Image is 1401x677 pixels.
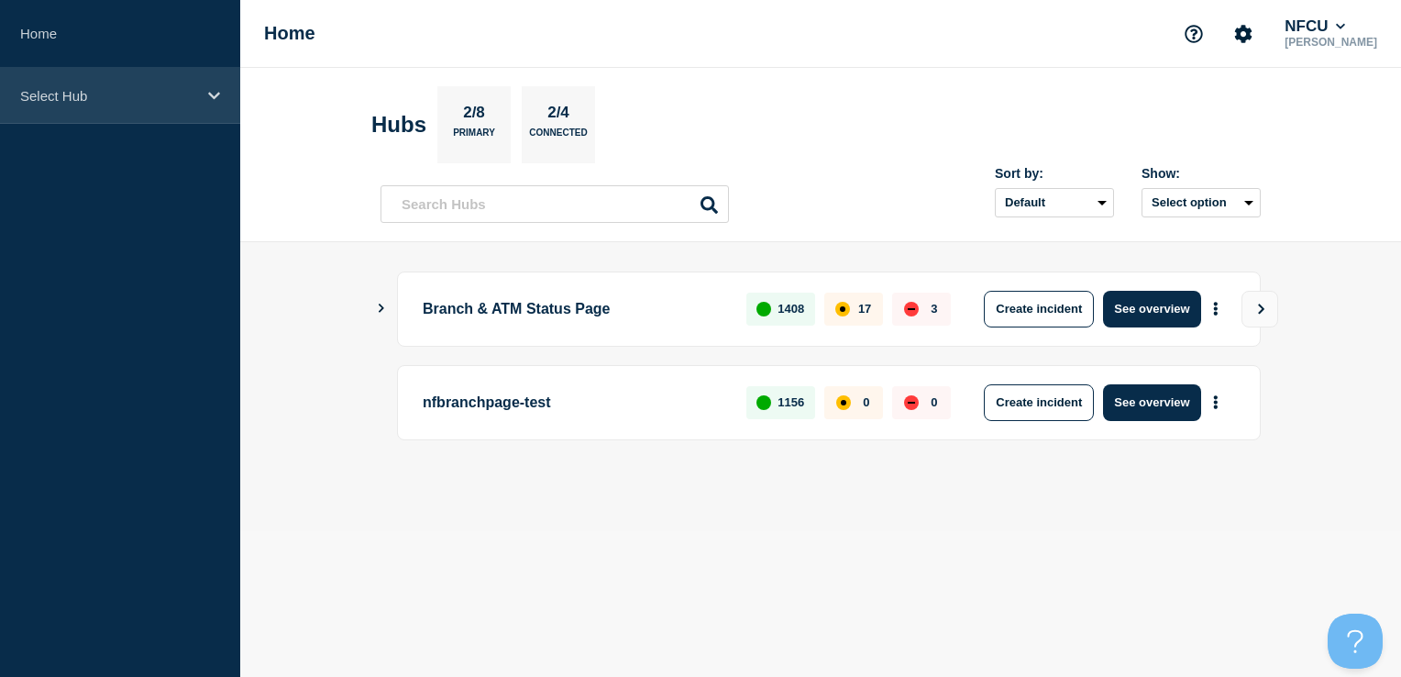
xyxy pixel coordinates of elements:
[904,302,919,316] div: down
[1103,291,1200,327] button: See overview
[984,384,1094,421] button: Create incident
[931,395,937,409] p: 0
[1224,15,1263,53] button: Account settings
[377,302,386,316] button: Show Connected Hubs
[264,23,315,44] h1: Home
[1175,15,1213,53] button: Support
[835,302,850,316] div: affected
[457,104,492,128] p: 2/8
[858,302,871,316] p: 17
[1281,36,1381,49] p: [PERSON_NAME]
[529,128,587,147] p: Connected
[756,302,771,316] div: up
[1241,291,1278,327] button: View
[541,104,577,128] p: 2/4
[984,291,1094,327] button: Create incident
[1281,17,1349,36] button: NFCU
[931,302,937,316] p: 3
[423,384,725,421] p: nfbranchpage-test
[453,128,495,147] p: Primary
[1204,292,1228,326] button: More actions
[371,112,426,138] h2: Hubs
[836,395,851,410] div: affected
[381,185,729,223] input: Search Hubs
[995,166,1114,181] div: Sort by:
[995,188,1114,217] select: Sort by
[1142,166,1261,181] div: Show:
[778,302,804,316] p: 1408
[756,395,771,410] div: up
[423,291,725,327] p: Branch & ATM Status Page
[778,395,804,409] p: 1156
[1103,384,1200,421] button: See overview
[1204,385,1228,419] button: More actions
[20,88,196,104] p: Select Hub
[1142,188,1261,217] button: Select option
[904,395,919,410] div: down
[1328,614,1383,669] iframe: Help Scout Beacon - Open
[863,395,869,409] p: 0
